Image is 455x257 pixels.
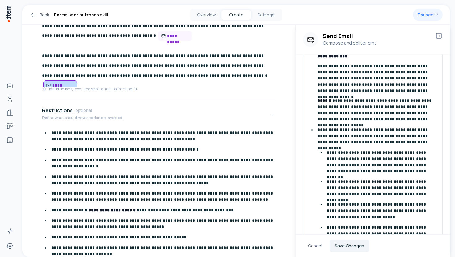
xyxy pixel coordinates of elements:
h1: Forms user outreach skill [54,11,108,19]
a: Deals [4,120,16,132]
a: Back [30,11,49,19]
a: Companies [4,106,16,119]
button: Settings [251,10,281,20]
p: Compose and deliver email [323,40,430,46]
a: People [4,93,16,105]
p: Define what should never be done or avoided. [42,115,123,120]
a: Activity [4,225,16,237]
button: Create [221,10,251,20]
a: Home [4,79,16,92]
div: To add actions, type / and select an action from the list. [42,87,138,92]
button: RestrictionsoptionalDefine what should never be done or avoided. [42,102,275,128]
a: Agents [4,134,16,146]
h4: Restrictions [42,107,73,114]
button: Overview [192,10,221,20]
a: Settings [4,240,16,252]
h3: Send Email [323,32,430,40]
span: optional [75,107,92,114]
button: Cancel [303,240,327,252]
img: Item Brain Logo [5,5,11,23]
button: Save Changes [330,240,369,252]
